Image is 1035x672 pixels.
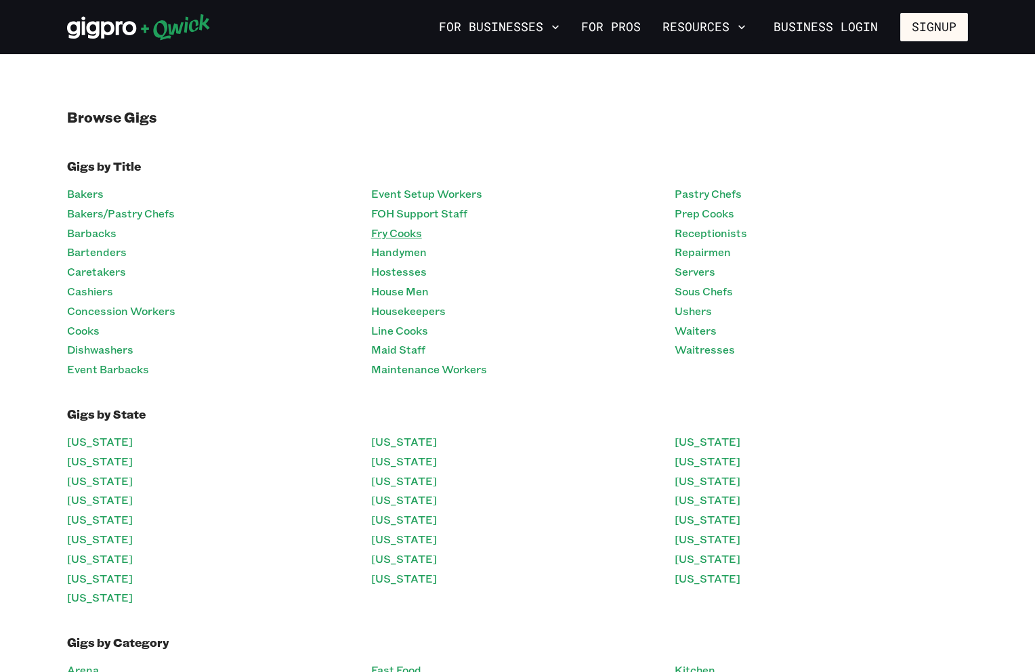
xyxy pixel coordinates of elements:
h2: Gigs by Category [67,635,968,650]
a: Bakers [67,184,104,204]
a: [US_STATE] [675,530,740,549]
a: Line Cooks [371,321,428,341]
a: Sous Chefs [675,282,733,301]
a: [US_STATE] [675,510,740,530]
a: [US_STATE] [67,510,133,530]
a: [US_STATE] [371,549,437,569]
a: Event Setup Workers [371,184,482,204]
a: [US_STATE] [675,569,740,589]
a: Repairmen [675,243,731,262]
a: House Men [371,282,429,301]
a: Handymen [371,243,427,262]
a: [US_STATE] [675,452,740,471]
a: [US_STATE] [67,530,133,549]
a: [US_STATE] [67,588,133,608]
a: Cooks [67,321,100,341]
a: Concession Workers [67,301,175,321]
a: [US_STATE] [371,432,437,452]
h2: Gigs by State [67,406,968,421]
a: [US_STATE] [675,490,740,510]
button: Signup [900,13,968,41]
a: For Pros [576,16,646,39]
a: Maintenance Workers [371,360,487,379]
a: Bartenders [67,243,127,262]
a: FOH Support Staff [371,204,467,224]
a: Bakers/Pastry Chefs [67,204,175,224]
a: Ushers [675,301,712,321]
a: [US_STATE] [371,569,437,589]
a: [US_STATE] [371,510,437,530]
a: [US_STATE] [371,452,437,471]
a: Waiters [675,321,717,341]
a: [US_STATE] [67,569,133,589]
a: Hostesses [371,262,427,282]
a: Servers [675,262,715,282]
a: Event Barbacks [67,360,149,379]
button: Resources [657,16,751,39]
a: Prep Cooks [675,204,734,224]
h2: Gigs by Title [67,159,968,173]
button: For Businesses [434,16,565,39]
a: [US_STATE] [67,549,133,569]
a: [US_STATE] [675,471,740,491]
a: Housekeepers [371,301,446,321]
a: Waitresses [675,340,735,360]
a: [US_STATE] [67,490,133,510]
a: [US_STATE] [67,432,133,452]
a: Dishwashers [67,340,133,360]
a: Maid Staff [371,340,425,360]
a: Pastry Chefs [675,184,742,204]
a: Receptionists [675,224,747,243]
h1: Browse Gigs [67,108,968,126]
a: [US_STATE] [675,432,740,452]
img: Qwick [67,14,210,41]
a: [US_STATE] [675,549,740,569]
iframe: Netlify Drawer [253,639,782,672]
a: [US_STATE] [371,530,437,549]
a: [US_STATE] [67,452,133,471]
a: [US_STATE] [67,471,133,491]
a: Fry Cooks [371,224,422,243]
a: [US_STATE] [371,471,437,491]
a: [US_STATE] [371,490,437,510]
a: Cashiers [67,282,113,301]
a: Business Login [762,13,889,41]
a: Barbacks [67,224,117,243]
a: Caretakers [67,262,126,282]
